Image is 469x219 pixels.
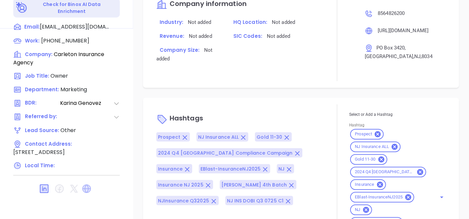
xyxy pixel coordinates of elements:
[170,113,203,123] span: Hashtags
[350,205,372,215] div: NJ
[349,123,364,127] label: Hashtag
[378,11,405,17] span: 8564826200
[25,72,49,79] span: Job Title:
[350,129,384,140] div: Prospect
[160,33,184,40] span: Revenue:
[350,142,401,152] div: NJ Insurance ALL
[158,150,293,157] span: 2024 Q4 [GEOGRAPHIC_DATA] Compliance Campaign
[24,23,40,32] span: Email:
[60,126,76,134] span: Other
[189,34,212,39] span: Not added
[349,111,446,118] p: Select or Add a Hashtag
[350,167,426,178] div: 2024 Q4 [GEOGRAPHIC_DATA] Compliance Campaign
[158,182,203,188] span: Insurance NJ 2025
[350,180,386,190] div: Insurance
[233,19,267,26] span: HQ Location:
[156,1,247,8] a: Company information
[25,37,39,44] span: Work:
[60,99,113,108] span: Karina Genovez
[198,134,239,141] span: NJ Insurance ALL
[257,134,282,141] span: Gold 11-30
[158,134,180,141] span: Prospect
[221,182,287,188] span: [PERSON_NAME] 4th Batch
[60,86,87,93] span: Marketing
[160,19,183,26] span: Industry:
[413,54,421,60] span: , NJ
[156,47,213,62] span: Not added
[272,20,295,26] span: Not added
[25,127,59,134] span: Lead Source:
[25,162,55,169] span: Local Time:
[25,51,52,58] span: Company:
[16,2,28,14] img: Ai-Enrich-DaqCidB-.svg
[13,50,104,66] span: Carleton Insurance Agency
[350,154,387,165] div: Gold 11-30
[365,45,413,60] span: , [GEOGRAPHIC_DATA]
[188,20,211,26] span: Not added
[351,157,379,163] span: Gold 11-30
[227,198,283,204] span: NJ INS DOBI Q3 0725 C1
[25,140,72,147] span: Contact Address:
[29,1,115,15] p: Check for Binox AI Data Enrichment
[158,198,209,204] span: NJInsurance Q32025
[158,166,183,173] span: Insurance
[351,170,419,175] span: 2024 Q4 [GEOGRAPHIC_DATA] Compliance Campaign
[41,37,89,44] span: [PHONE_NUMBER]
[421,54,432,60] span: , 8034
[13,148,65,156] span: [STREET_ADDRESS]
[200,166,261,173] span: EBlast-InsuranceNJ2025
[233,33,262,40] span: SIC Codes:
[25,113,59,121] span: Referred by:
[378,28,429,34] span: [URL][DOMAIN_NAME]
[25,86,59,93] span: Department:
[351,132,376,137] span: Prospect
[40,23,110,31] span: [EMAIL_ADDRESS][DOMAIN_NAME]
[351,144,393,150] span: NJ Insurance ALL
[351,195,407,200] span: EBlast-InsuranceNJ2025
[25,99,59,108] span: BDR:
[267,34,290,39] span: Not added
[351,182,378,188] span: Insurance
[160,47,199,54] span: Company Size:
[376,45,405,51] span: PO Box 3420
[278,166,284,173] span: NJ
[351,207,364,213] span: NJ
[437,193,446,202] button: Open
[350,192,414,203] div: EBlast-InsuranceNJ2025
[50,72,68,80] span: Owner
